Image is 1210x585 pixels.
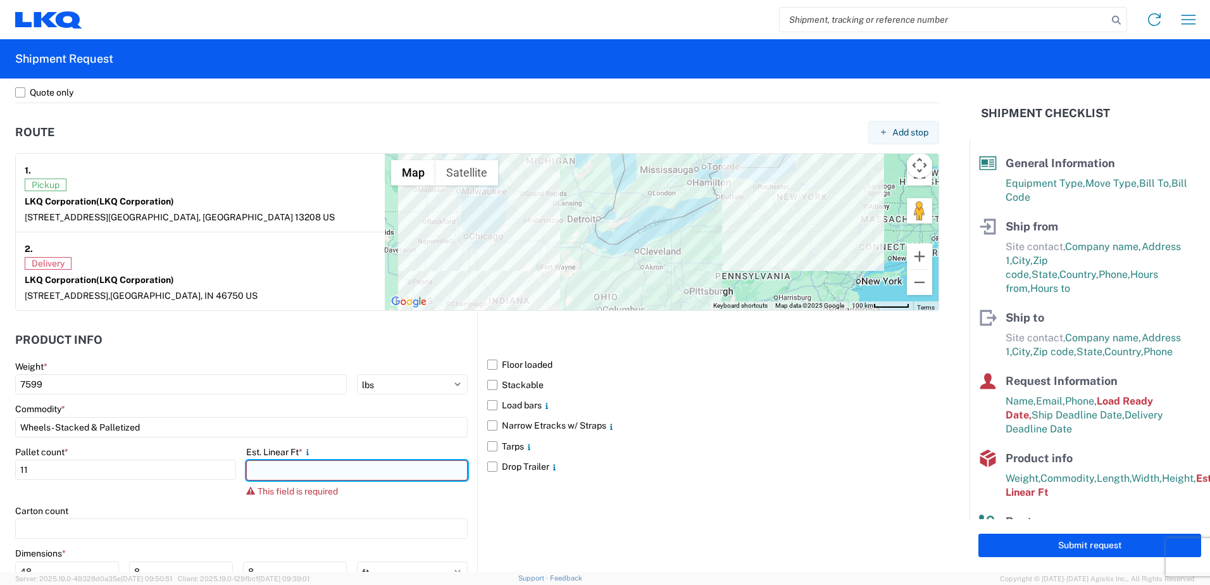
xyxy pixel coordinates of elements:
span: [DATE] 09:39:01 [258,575,309,582]
span: Width, [1132,472,1162,484]
label: Drop Trailer [487,456,939,477]
h2: Product Info [15,334,103,346]
a: Feedback [550,574,582,582]
span: Phone [1144,346,1173,358]
span: Commodity, [1040,472,1097,484]
span: Company name, [1065,332,1142,344]
span: Map data ©2025 Google [775,302,844,309]
button: Keyboard shortcuts [713,301,768,310]
span: Weight, [1006,472,1040,484]
span: Server: 2025.19.0-49328d0a35e [15,575,172,582]
span: Request Information [1006,374,1118,387]
input: Shipment, tracking or reference number [780,8,1107,32]
span: Ship to [1006,311,1044,324]
span: Site contact, [1006,241,1065,253]
span: Zip code, [1033,346,1076,358]
label: Est. Linear Ft [246,446,313,458]
span: Route [1006,515,1038,528]
span: Copyright © [DATE]-[DATE] Agistix Inc., All Rights Reserved [1000,573,1195,584]
img: Google [388,294,430,310]
span: City, [1012,255,1033,267]
button: Show street map [391,160,435,186]
a: Terms [917,304,935,311]
span: Bill To, [1139,177,1171,189]
a: Open this area in Google Maps (opens a new window) [388,294,430,310]
span: Phone, [1065,395,1097,407]
span: Email, [1036,395,1065,407]
span: Client: 2025.19.0-129fbcf [178,575,309,582]
span: Add stop [892,127,928,139]
label: Narrow Etracks w/ Straps [487,415,939,436]
span: Equipment Type, [1006,177,1085,189]
label: Load bars [487,395,939,415]
span: (LKQ Corporation) [96,196,174,206]
button: Map camera controls [907,153,932,178]
span: State, [1076,346,1104,358]
span: Length, [1097,472,1132,484]
button: Drag Pegman onto the map to open Street View [907,198,932,223]
strong: LKQ Corporation [25,196,174,206]
span: Pickup [25,179,66,191]
span: Ship from [1006,220,1058,233]
span: Country, [1059,268,1099,280]
a: Support [518,574,550,582]
span: State, [1032,268,1059,280]
button: Map Scale: 100 km per 53 pixels [848,301,913,310]
span: Phone, [1099,268,1130,280]
button: Zoom out [907,270,932,295]
span: Move Type, [1085,177,1139,189]
button: Show satellite imagery [435,160,498,186]
strong: LKQ Corporation [25,275,174,285]
input: W [129,562,233,582]
span: Delivery [25,257,72,270]
span: [GEOGRAPHIC_DATA], IN 46750 US [110,291,258,301]
input: H [243,562,347,582]
span: Name, [1006,395,1036,407]
h2: Route [15,126,54,139]
span: [GEOGRAPHIC_DATA], [GEOGRAPHIC_DATA] 13208 US [108,212,335,222]
span: [STREET_ADDRESS], [25,291,110,301]
span: (LKQ Corporation) [96,275,174,285]
span: Product info [1006,451,1073,465]
strong: 2. [25,241,33,257]
label: Dimensions [15,548,66,559]
input: L [15,562,119,582]
span: City, [1012,346,1033,358]
span: Ship Deadline Date, [1032,409,1125,421]
span: This field is required [258,486,338,496]
label: Floor loaded [487,355,939,375]
span: Company name, [1065,241,1142,253]
strong: 1. [25,163,31,179]
label: Pallet count [15,446,68,458]
button: Add stop [868,121,939,144]
button: Zoom in [907,244,932,269]
span: Site contact, [1006,332,1065,344]
button: Submit request [978,534,1201,557]
span: Height, [1162,472,1196,484]
span: General Information [1006,156,1115,170]
h2: Shipment Request [15,51,113,66]
label: Commodity [15,403,65,415]
span: 100 km [852,302,873,309]
label: Stackable [487,375,939,395]
h2: Shipment Checklist [981,106,1110,121]
span: Hours to [1030,282,1070,294]
label: Tarps [487,436,939,456]
span: [DATE] 09:50:51 [121,575,172,582]
label: Carton count [15,505,68,517]
span: Country, [1104,346,1144,358]
label: Weight [15,361,47,372]
span: [STREET_ADDRESS] [25,212,108,222]
label: Quote only [15,82,939,103]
